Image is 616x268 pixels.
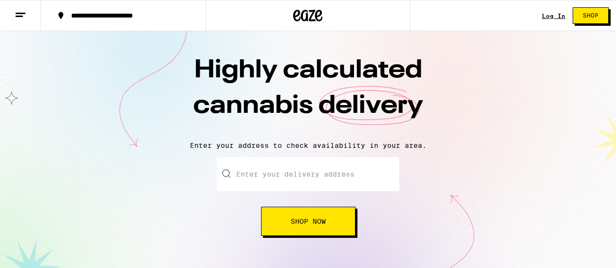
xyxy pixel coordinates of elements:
p: Enter your address to check availability in your area. [10,142,606,149]
span: Shop Now [291,218,326,225]
button: Shop [573,7,609,24]
span: Shop [583,13,598,18]
a: Log In [542,13,565,19]
a: Shop [565,7,616,24]
button: Shop Now [261,207,355,236]
input: Enter your delivery address [217,157,399,191]
h1: Highly calculated cannabis delivery [138,53,479,134]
